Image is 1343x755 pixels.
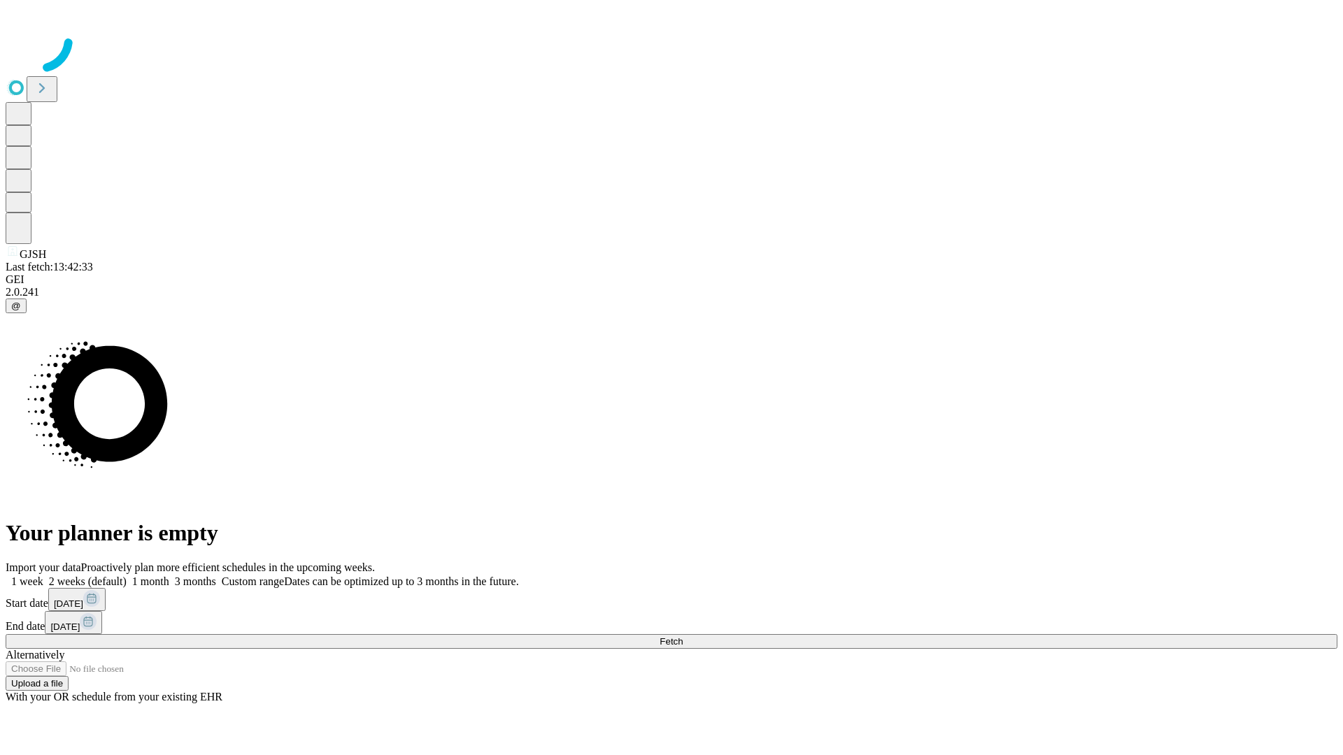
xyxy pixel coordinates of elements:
[6,261,93,273] span: Last fetch: 13:42:33
[222,575,284,587] span: Custom range
[6,634,1337,649] button: Fetch
[45,611,102,634] button: [DATE]
[6,691,222,703] span: With your OR schedule from your existing EHR
[175,575,216,587] span: 3 months
[6,676,69,691] button: Upload a file
[48,588,106,611] button: [DATE]
[660,636,683,647] span: Fetch
[81,561,375,573] span: Proactively plan more efficient schedules in the upcoming weeks.
[6,273,1337,286] div: GEI
[54,598,83,609] span: [DATE]
[284,575,518,587] span: Dates can be optimized up to 3 months in the future.
[6,649,64,661] span: Alternatively
[6,286,1337,299] div: 2.0.241
[49,575,127,587] span: 2 weeks (default)
[6,611,1337,634] div: End date
[50,621,80,632] span: [DATE]
[20,248,46,260] span: GJSH
[6,561,81,573] span: Import your data
[6,520,1337,546] h1: Your planner is empty
[6,588,1337,611] div: Start date
[11,301,21,311] span: @
[132,575,169,587] span: 1 month
[6,299,27,313] button: @
[11,575,43,587] span: 1 week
